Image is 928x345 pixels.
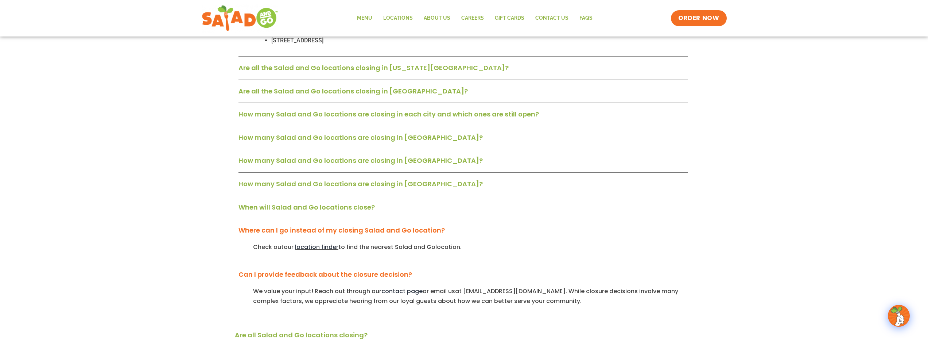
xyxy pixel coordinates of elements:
[378,10,418,27] a: Locations
[253,287,678,305] span: at [EMAIL_ADDRESS][DOMAIN_NAME]. While closure decisions involve many complex factors, we appreci...
[238,131,688,150] div: How many Salad and Go locations are closing in [GEOGRAPHIC_DATA]?
[295,243,338,251] a: location finder
[284,243,294,251] span: our
[530,10,574,27] a: Contact Us
[238,61,688,80] div: Are all the Salad and Go locations closing in [US_STATE][GEOGRAPHIC_DATA]?
[235,330,368,340] a: Are all Salad and Go locations closing?
[671,10,726,26] a: ORDER NOW
[271,37,323,44] span: [STREET_ADDRESS]
[238,226,445,235] a: Where can I go instead of my closing Salad and Go location?
[352,10,598,27] nav: Menu
[238,223,688,242] div: Where can I go instead of my closing Salad and Go location?
[238,63,509,72] a: Are all the Salad and Go locations closing in [US_STATE][GEOGRAPHIC_DATA]?
[889,306,909,326] img: wpChatIcon
[238,156,483,165] a: How many Salad and Go locations are closing in [GEOGRAPHIC_DATA]?
[238,268,688,286] div: Can I provide feedback about the closure decision?
[238,84,688,103] div: Are all the Salad and Go locations closing in [GEOGRAPHIC_DATA]?
[352,10,378,27] a: Menu
[423,287,455,295] span: or email us
[574,10,598,27] a: FAQs
[381,287,423,295] a: contact page
[238,177,688,196] div: How many Salad and Go locations are closing in [GEOGRAPHIC_DATA]?
[238,110,539,119] a: How many Salad and Go locations are closing in each city and which ones are still open?
[202,4,279,33] img: new-SAG-logo-768×292
[678,14,719,23] span: ORDER NOW
[238,107,688,126] div: How many Salad and Go locations are closing in each city and which ones are still open?
[238,203,375,212] a: When will Salad and Go locations close?
[238,270,412,279] a: Can I provide feedback about the closure decision?
[238,154,688,173] div: How many Salad and Go locations are closing in [GEOGRAPHIC_DATA]?
[238,87,468,96] a: Are all the Salad and Go locations closing in [GEOGRAPHIC_DATA]?
[238,133,483,142] a: How many Salad and Go locations are closing in [GEOGRAPHIC_DATA]?
[418,10,456,27] a: About Us
[253,287,381,295] span: We value your input! Reach out through our
[238,242,688,263] div: Where can I go instead of my closing Salad and Go location?
[489,10,530,27] a: GIFT CARDS
[253,243,284,251] span: Check out
[338,243,435,251] span: to find the nearest Salad and Go
[456,10,489,27] a: Careers
[238,286,688,317] div: Can I provide feedback about the closure decision?
[238,179,483,188] a: How many Salad and Go locations are closing in [GEOGRAPHIC_DATA]?
[238,200,688,219] div: When will Salad and Go locations close?
[435,243,460,251] span: location
[460,243,462,251] span: .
